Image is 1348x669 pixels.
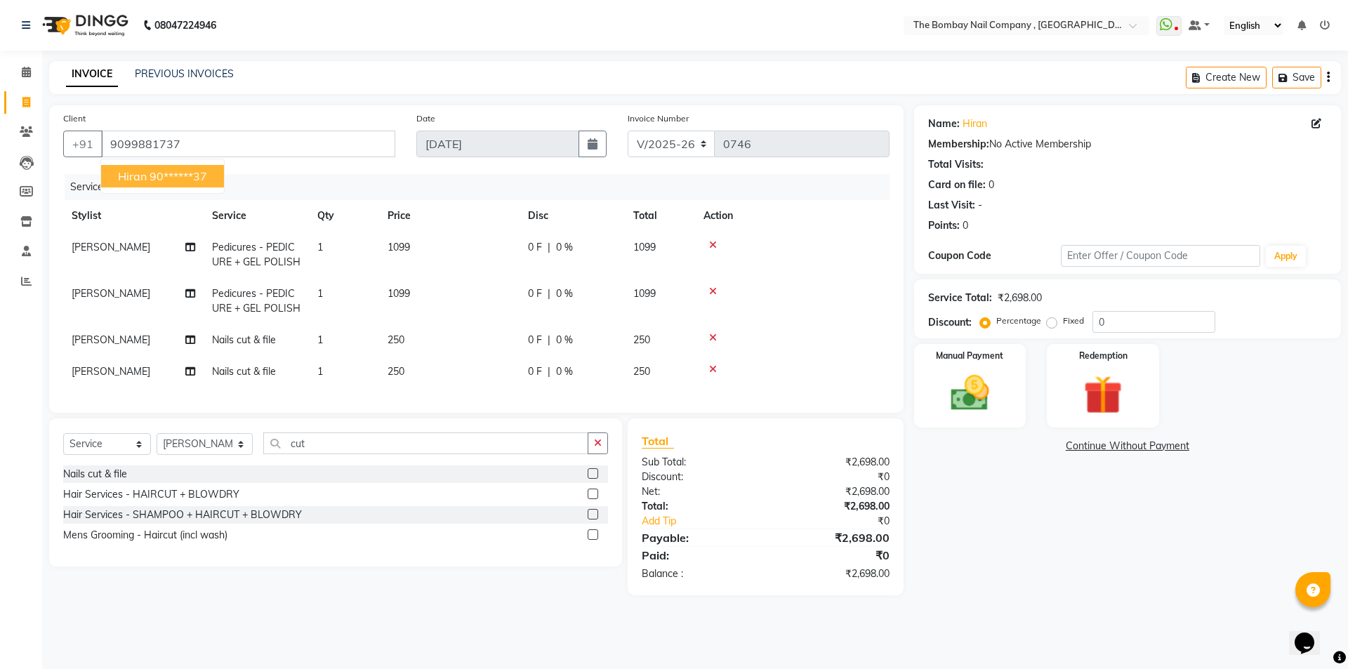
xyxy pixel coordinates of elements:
div: ₹2,698.00 [765,529,899,546]
div: Paid: [631,547,765,564]
span: 0 F [528,364,542,379]
label: Client [63,112,86,125]
span: 1 [317,333,323,346]
span: Pedicures - PEDICURE + GEL POLISH [212,287,300,314]
span: | [548,333,550,347]
div: Service Total: [928,291,992,305]
div: ₹0 [788,514,899,529]
div: Total Visits: [928,157,984,172]
button: +91 [63,131,103,157]
span: 0 % [556,240,573,255]
label: Manual Payment [936,350,1003,362]
label: Date [416,112,435,125]
div: Discount: [631,470,765,484]
div: ₹0 [765,547,899,564]
div: Discount: [928,315,972,330]
label: Percentage [996,314,1041,327]
div: ₹2,698.00 [765,499,899,514]
button: Create New [1186,67,1267,88]
label: Invoice Number [628,112,689,125]
span: 0 F [528,286,542,301]
div: Net: [631,484,765,499]
div: Nails cut & file [63,467,127,482]
span: 250 [388,365,404,378]
div: Hair Services - SHAMPOO + HAIRCUT + BLOWDRY [63,508,302,522]
span: 0 % [556,333,573,347]
button: Save [1272,67,1321,88]
span: Total [642,434,674,449]
div: Balance : [631,567,765,581]
a: INVOICE [66,62,118,87]
iframe: chat widget [1289,613,1334,655]
th: Service [204,200,309,232]
div: ₹2,698.00 [765,567,899,581]
div: Membership: [928,137,989,152]
span: Nails cut & file [212,333,276,346]
span: 1 [317,287,323,300]
span: 250 [633,333,650,346]
span: | [548,240,550,255]
button: Apply [1266,246,1306,267]
div: Payable: [631,529,765,546]
span: [PERSON_NAME] [72,365,150,378]
th: Stylist [63,200,204,232]
span: 1099 [388,287,410,300]
th: Qty [309,200,379,232]
span: 1 [317,365,323,378]
th: Action [695,200,890,232]
div: Mens Grooming - Haircut (incl wash) [63,528,227,543]
span: [PERSON_NAME] [72,241,150,253]
span: [PERSON_NAME] [72,333,150,346]
img: logo [36,6,132,45]
div: Total: [631,499,765,514]
span: 1 [317,241,323,253]
input: Search by Name/Mobile/Email/Code [101,131,395,157]
span: | [548,364,550,379]
b: 08047224946 [154,6,216,45]
div: Services [65,174,900,200]
th: Disc [520,200,625,232]
input: Enter Offer / Coupon Code [1061,245,1260,267]
span: 0 % [556,286,573,301]
th: Price [379,200,520,232]
span: 250 [633,365,650,378]
span: 0 F [528,333,542,347]
div: Card on file: [928,178,986,192]
span: Nails cut & file [212,365,276,378]
div: ₹0 [765,470,899,484]
input: Search or Scan [263,432,589,454]
label: Redemption [1079,350,1128,362]
span: 250 [388,333,404,346]
div: Name: [928,117,960,131]
span: 1099 [633,287,656,300]
img: _cash.svg [939,371,1002,416]
a: PREVIOUS INVOICES [135,67,234,80]
span: [PERSON_NAME] [72,287,150,300]
div: Sub Total: [631,455,765,470]
img: _gift.svg [1071,371,1135,419]
div: Coupon Code [928,249,1061,263]
div: Last Visit: [928,198,975,213]
div: 0 [963,218,968,233]
span: Pedicures - PEDICURE + GEL POLISH [212,241,300,268]
span: 1099 [633,241,656,253]
span: 0 % [556,364,573,379]
th: Total [625,200,695,232]
div: Points: [928,218,960,233]
div: - [978,198,982,213]
span: 0 F [528,240,542,255]
label: Fixed [1063,314,1084,327]
span: | [548,286,550,301]
div: Hair Services - HAIRCUT + BLOWDRY [63,487,239,502]
span: 1099 [388,241,410,253]
div: ₹2,698.00 [765,455,899,470]
div: ₹2,698.00 [765,484,899,499]
div: No Active Membership [928,137,1327,152]
a: Continue Without Payment [917,439,1338,453]
div: ₹2,698.00 [998,291,1042,305]
a: Hiran [963,117,987,131]
span: Hiran [118,169,147,183]
div: 0 [989,178,994,192]
a: Add Tip [631,514,788,529]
